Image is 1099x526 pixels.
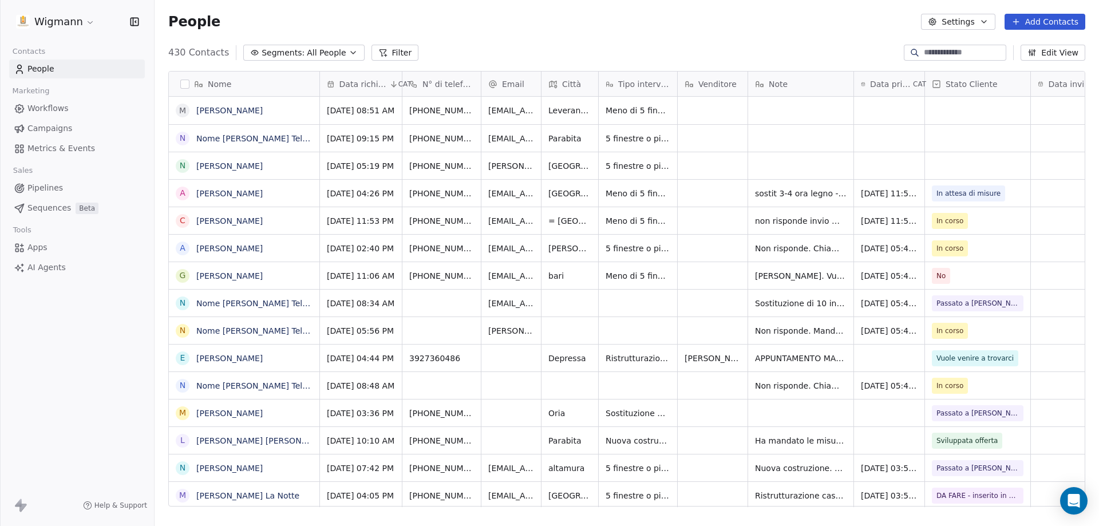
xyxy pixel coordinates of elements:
span: Nome [208,78,231,90]
div: N [180,160,185,172]
span: Contacts [7,43,50,60]
span: = [GEOGRAPHIC_DATA], Grumo Appula [548,215,591,227]
span: altamura [548,462,591,474]
span: Depressa [548,353,591,364]
span: Wigmann [34,14,83,29]
span: Marketing [7,82,54,100]
span: [PHONE_NUMBER] [409,243,474,254]
a: [PERSON_NAME] La Notte [196,491,299,500]
span: [EMAIL_ADDRESS][DOMAIN_NAME] [488,462,534,474]
a: [PERSON_NAME] [196,244,263,253]
div: Email [481,72,541,96]
span: In attesa di misure [936,188,1001,199]
span: [DATE] 04:05 PM [327,490,395,501]
span: [EMAIL_ADDRESS][DOMAIN_NAME] [488,270,534,282]
span: Sostituzione di 10 infissi. [PERSON_NAME] vuole chiudere. Non gli interessa budget vuole qualità.... [755,298,847,309]
span: Parabita [548,435,591,446]
a: [PERSON_NAME] [196,106,263,115]
div: M [179,105,186,117]
span: N° di telefono [422,78,474,90]
span: [PHONE_NUMBER] [409,215,474,227]
span: 5 finestre o più di 5 [606,462,670,474]
span: [PERSON_NAME][EMAIL_ADDRESS][DOMAIN_NAME] [488,160,534,172]
div: G [180,270,186,282]
span: [DATE] 11:52 AM [861,215,918,227]
span: Passato a [PERSON_NAME] [936,408,1019,419]
span: 5 finestre o più di 5 [606,490,670,501]
span: Venditore [698,78,737,90]
span: All People [307,47,346,59]
span: [DATE] 05:42 PM [861,270,918,282]
span: [PHONE_NUMBER] [409,160,474,172]
span: In corso [936,325,963,337]
span: non risponde invio mess [755,215,847,227]
button: Add Contacts [1005,14,1085,30]
a: [PERSON_NAME] [196,161,263,171]
span: Pipelines [27,182,63,194]
span: [PHONE_NUMBER] [409,490,474,501]
span: [EMAIL_ADDRESS][DOMAIN_NAME] [488,243,534,254]
button: Settings [921,14,995,30]
a: [PERSON_NAME] [PERSON_NAME] [196,436,332,445]
span: [PERSON_NAME][EMAIL_ADDRESS][DOMAIN_NAME] [488,325,534,337]
a: Help & Support [83,501,147,510]
span: [DATE] 05:56 PM [327,325,395,337]
div: Città [541,72,598,96]
span: Passato a [PERSON_NAME] [936,462,1019,474]
span: [DATE] 10:10 AM [327,435,395,446]
span: Meno di 5 finestre [606,270,670,282]
span: 5 finestre o più di 5 [606,243,670,254]
span: In corso [936,215,963,227]
a: [PERSON_NAME] [196,189,263,198]
span: People [27,63,54,75]
div: Tipo intervento [599,72,677,96]
span: [PHONE_NUMBER] [409,408,474,419]
span: Non risponde. Chiamato + volte. Mando mex [755,380,847,391]
span: [DATE] 05:41 PM [861,380,918,391]
span: [PERSON_NAME] [685,353,741,364]
span: bari [548,270,591,282]
a: Workflows [9,99,145,118]
span: Ristrutturazione casa indipendente. Piano terra. 7/8 infissi pvc bianco + 1 blindato color legno ... [755,490,847,501]
span: [EMAIL_ADDRESS][PERSON_NAME][DOMAIN_NAME] [488,298,534,309]
div: Venditore [678,72,748,96]
span: [DATE] 04:44 PM [327,353,395,364]
span: [DATE] 05:42 PM [861,298,918,309]
span: Non risponde. Mando mex [755,325,847,337]
span: [DATE] 07:42 PM [327,462,395,474]
span: Vuole venire a trovarci [936,353,1014,364]
span: [DATE] 05:41 PM [861,243,918,254]
span: [EMAIL_ADDRESS][DOMAIN_NAME] [488,188,534,199]
span: Help & Support [94,501,147,510]
span: 3927360486 [409,353,474,364]
a: Nome [PERSON_NAME] Telefono [PHONE_NUMBER] Città Parabita Email [EMAIL_ADDRESS][DOMAIN_NAME] Trat... [196,134,1092,143]
span: [GEOGRAPHIC_DATA] [548,188,591,199]
span: Data invio offerta [1048,78,1094,90]
span: sostit 3-4 ora legno -- pvc noce scuro solo infissi - casa indipend piano terra -- lama -- primo ... [755,188,847,199]
div: N [180,297,185,309]
span: [PHONE_NUMBER] [409,435,474,446]
span: 5 finestre o più di 5 [606,160,670,172]
a: People [9,60,145,78]
div: M [179,489,186,501]
span: Beta [76,203,98,214]
span: [EMAIL_ADDRESS][DOMAIN_NAME] [488,105,534,116]
div: Note [748,72,853,96]
span: People [168,13,220,30]
a: [PERSON_NAME] [196,216,263,226]
span: Meno di 5 finestre [606,105,670,116]
a: Apps [9,238,145,257]
span: Note [769,78,788,90]
span: Oria [548,408,591,419]
button: Filter [371,45,419,61]
span: [DATE] 08:51 AM [327,105,395,116]
a: [PERSON_NAME] [196,271,263,280]
span: Parabita [548,133,591,144]
img: 1630668995401.jpeg [16,15,30,29]
span: In corso [936,380,963,391]
span: [DATE] 05:19 PM [327,160,395,172]
span: [DATE] 11:53 PM [327,215,395,227]
span: APPUNTAMENTO MARTEDI 7 OTTOBRE- PASSAPAROLA ZIA CHE HA FATTO INFISSI DA NOI E SORELLA CHE HA CHIE... [755,353,847,364]
div: M [179,407,186,419]
button: Wigmann [14,12,97,31]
